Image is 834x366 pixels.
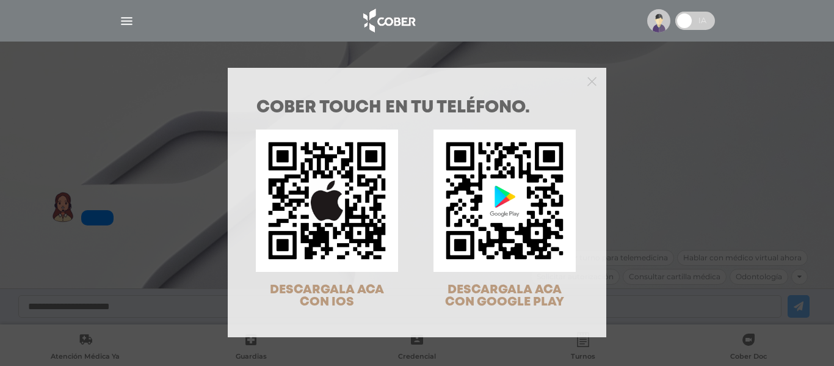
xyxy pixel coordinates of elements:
[256,130,398,272] img: qr-code
[256,100,578,117] h1: COBER TOUCH en tu teléfono.
[433,130,576,272] img: qr-code
[587,75,596,86] button: Close
[445,284,564,308] span: DESCARGALA ACA CON GOOGLE PLAY
[270,284,384,308] span: DESCARGALA ACA CON IOS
